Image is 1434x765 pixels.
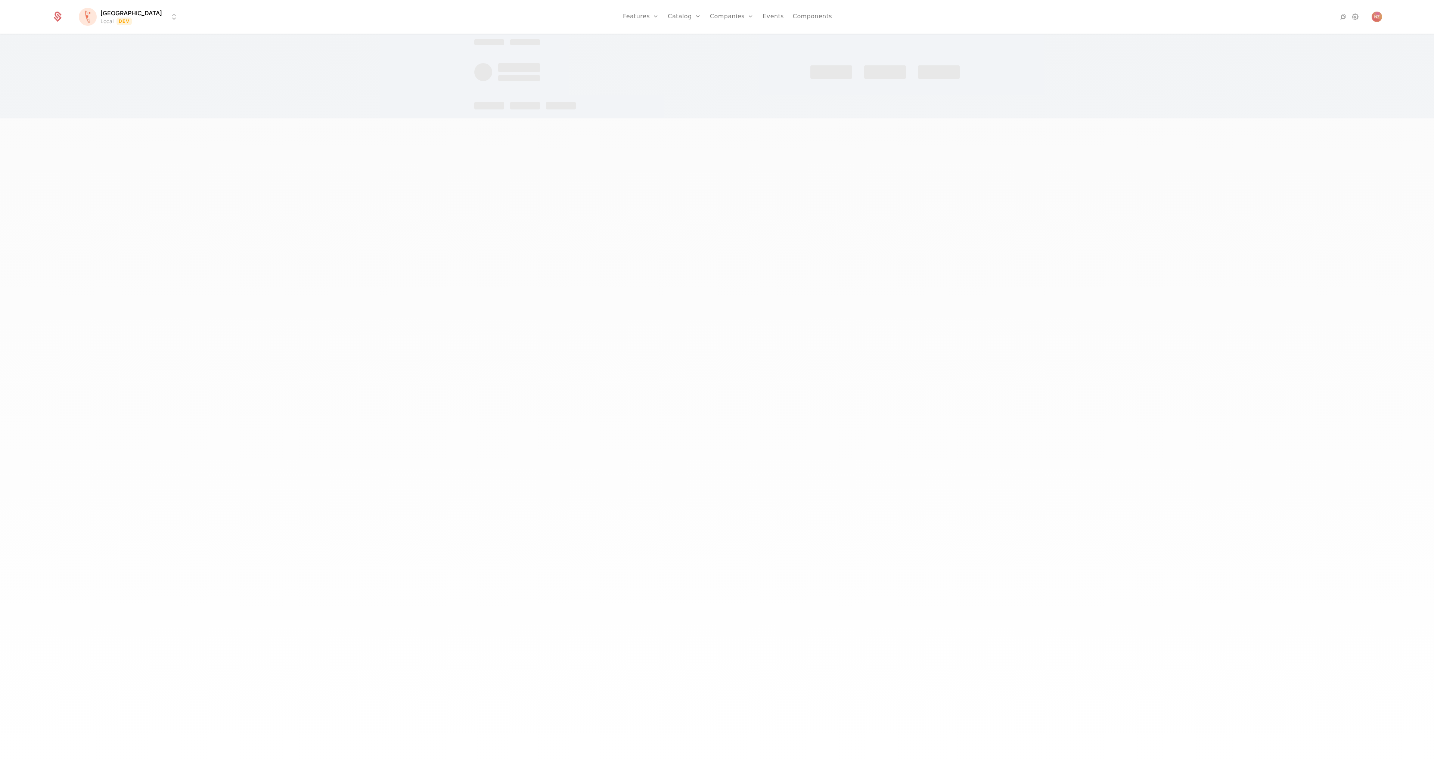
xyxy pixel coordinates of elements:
div: Local [100,18,114,25]
a: Settings [1351,12,1360,21]
a: Integrations [1339,12,1348,21]
span: Dev [117,18,132,25]
img: Nikola Zendeli [1372,12,1382,22]
button: Select environment [81,9,179,25]
span: [GEOGRAPHIC_DATA] [100,9,162,18]
img: Florence [79,8,97,26]
button: Open user button [1372,12,1382,22]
